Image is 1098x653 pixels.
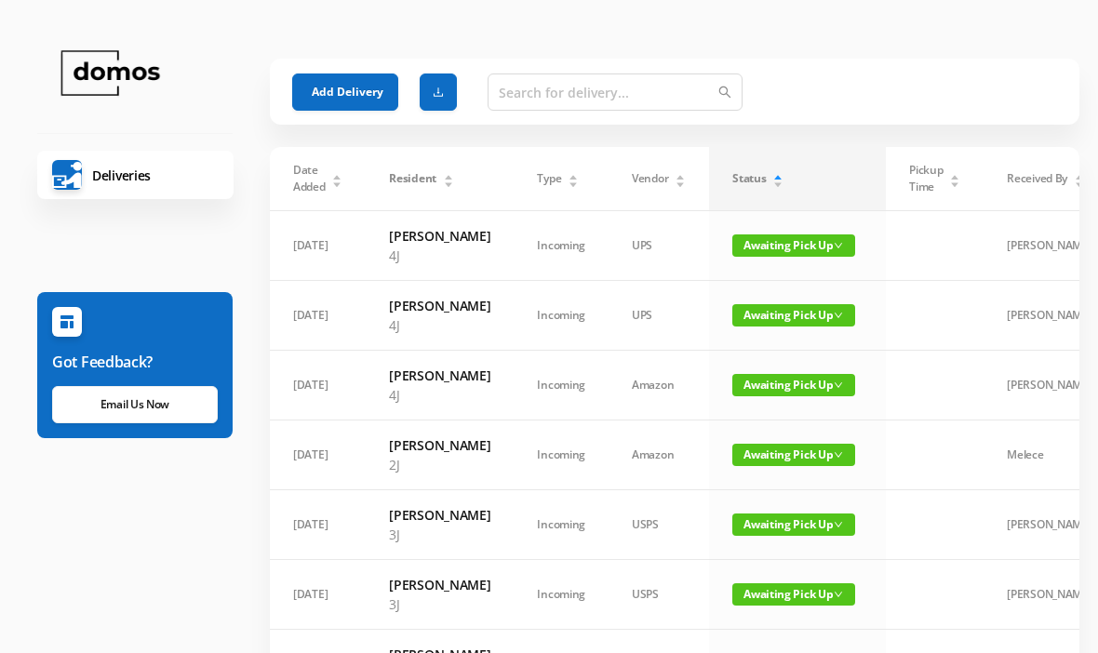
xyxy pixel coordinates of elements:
[1074,172,1084,178] i: icon: caret-up
[834,520,843,529] i: icon: down
[676,172,686,178] i: icon: caret-up
[332,180,342,185] i: icon: caret-down
[389,246,490,265] p: 4J
[909,162,943,195] span: Pickup Time
[270,560,366,630] td: [DATE]
[950,180,960,185] i: icon: caret-down
[514,420,609,490] td: Incoming
[389,455,490,474] p: 2J
[443,180,453,185] i: icon: caret-down
[514,490,609,560] td: Incoming
[389,366,490,385] h6: [PERSON_NAME]
[389,296,490,315] h6: [PERSON_NAME]
[52,351,218,373] h6: Got Feedback?
[270,351,366,420] td: [DATE]
[772,172,783,183] div: Sort
[1074,180,1084,185] i: icon: caret-down
[443,172,453,178] i: icon: caret-up
[732,583,855,606] span: Awaiting Pick Up
[1074,172,1085,183] div: Sort
[732,234,855,257] span: Awaiting Pick Up
[569,180,579,185] i: icon: caret-down
[609,560,709,630] td: USPS
[609,490,709,560] td: USPS
[834,450,843,460] i: icon: down
[773,172,783,178] i: icon: caret-up
[389,594,490,614] p: 3J
[52,386,218,423] a: Email Us Now
[834,241,843,250] i: icon: down
[537,170,561,187] span: Type
[293,162,326,195] span: Date Added
[609,420,709,490] td: Amazon
[270,420,366,490] td: [DATE]
[332,172,342,178] i: icon: caret-up
[732,304,855,326] span: Awaiting Pick Up
[389,435,490,455] h6: [PERSON_NAME]
[732,170,766,187] span: Status
[834,590,843,599] i: icon: down
[389,525,490,544] p: 3J
[718,86,731,99] i: icon: search
[834,380,843,390] i: icon: down
[732,374,855,396] span: Awaiting Pick Up
[389,226,490,246] h6: [PERSON_NAME]
[834,311,843,320] i: icon: down
[37,151,234,199] a: Deliveries
[609,351,709,420] td: Amazon
[514,281,609,351] td: Incoming
[514,351,609,420] td: Incoming
[488,73,743,111] input: Search for delivery...
[420,73,457,111] button: icon: download
[292,73,398,111] button: Add Delivery
[389,170,436,187] span: Resident
[732,444,855,466] span: Awaiting Pick Up
[609,211,709,281] td: UPS
[1007,170,1067,187] span: Received By
[389,505,490,525] h6: [PERSON_NAME]
[675,172,686,183] div: Sort
[331,172,342,183] div: Sort
[270,211,366,281] td: [DATE]
[676,180,686,185] i: icon: caret-down
[514,560,609,630] td: Incoming
[270,281,366,351] td: [DATE]
[732,513,855,536] span: Awaiting Pick Up
[949,172,960,183] div: Sort
[632,170,668,187] span: Vendor
[270,490,366,560] td: [DATE]
[389,315,490,335] p: 4J
[609,281,709,351] td: UPS
[773,180,783,185] i: icon: caret-down
[568,172,579,183] div: Sort
[514,211,609,281] td: Incoming
[950,172,960,178] i: icon: caret-up
[389,575,490,594] h6: [PERSON_NAME]
[389,385,490,405] p: 4J
[569,172,579,178] i: icon: caret-up
[443,172,454,183] div: Sort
